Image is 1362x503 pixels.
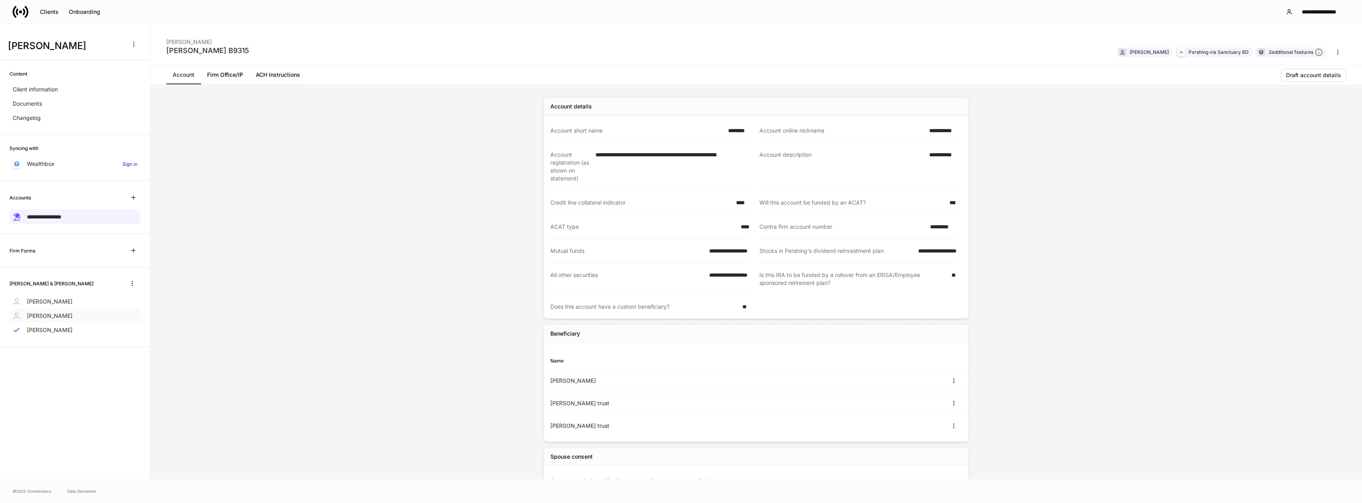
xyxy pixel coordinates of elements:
a: [PERSON_NAME] [10,309,141,323]
div: 2 additional features [1269,48,1323,57]
div: Onboarding [69,9,100,15]
p: [PERSON_NAME] [27,298,72,306]
p: Wealthbox [27,160,55,168]
a: Firm Office/IP [201,65,249,84]
h5: Beneficiary [550,330,580,338]
div: Will this account be funded by an ACAT? [759,199,945,207]
div: [PERSON_NAME] [166,33,249,46]
div: Pershing via Sanctuary BD [1189,48,1249,56]
div: Mutual funds [550,247,704,255]
p: Documents [13,100,42,108]
a: ACH Instructions [249,65,306,84]
p: [PERSON_NAME] [27,326,72,334]
a: Changelog [10,111,141,125]
div: [PERSON_NAME] trust [550,422,756,430]
div: Account online nickname [759,127,924,135]
p: [PERSON_NAME] [27,312,72,320]
button: Clients [35,6,64,18]
div: Credit line collateral indicator [550,199,731,207]
span: © 2025 OneAdvisory [13,488,51,494]
div: Clients [40,9,59,15]
div: [PERSON_NAME] B9315 [166,46,249,55]
h6: Firm Forms [10,247,35,254]
div: Draft account details [1286,72,1341,78]
h6: Syncing with [10,144,38,152]
a: Data Disclaimer [67,488,97,494]
div: Is this IRA to be funded by a rollover from an ERISA/Employee sponsored retirement plan? [759,271,947,287]
a: Client information [10,82,141,97]
a: [PERSON_NAME] [10,294,141,309]
p: Changelog [13,114,41,122]
a: WealthboxSign in [10,157,141,171]
a: Account [166,65,201,84]
div: Account short name [550,127,723,135]
div: Does this account have a custom beneficiary? [550,303,738,311]
div: ACAT type [550,223,736,231]
div: [PERSON_NAME] trust [550,399,756,407]
a: Documents [10,97,141,111]
button: Onboarding [64,6,105,18]
div: Contra firm account number [759,223,925,231]
h6: [PERSON_NAME] & [PERSON_NAME] [10,280,93,287]
h6: Content [10,70,27,78]
p: Client information [13,85,58,93]
button: Draft account details [1281,69,1346,82]
a: [PERSON_NAME] [10,323,141,337]
div: Account description [759,151,924,182]
div: Stocks in Pershing's dividend reinvestment plan [759,247,913,255]
div: Account details [550,102,592,110]
div: [PERSON_NAME] [550,377,756,385]
h6: Accounts [10,194,31,201]
div: [PERSON_NAME] [1130,48,1169,56]
div: All other securities [550,271,704,287]
h3: [PERSON_NAME] [8,40,122,52]
h6: Sign in [122,160,137,168]
div: Account registration (as shown on statement) [550,151,591,182]
div: Name [550,357,756,364]
div: Spouse consent [550,453,593,461]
